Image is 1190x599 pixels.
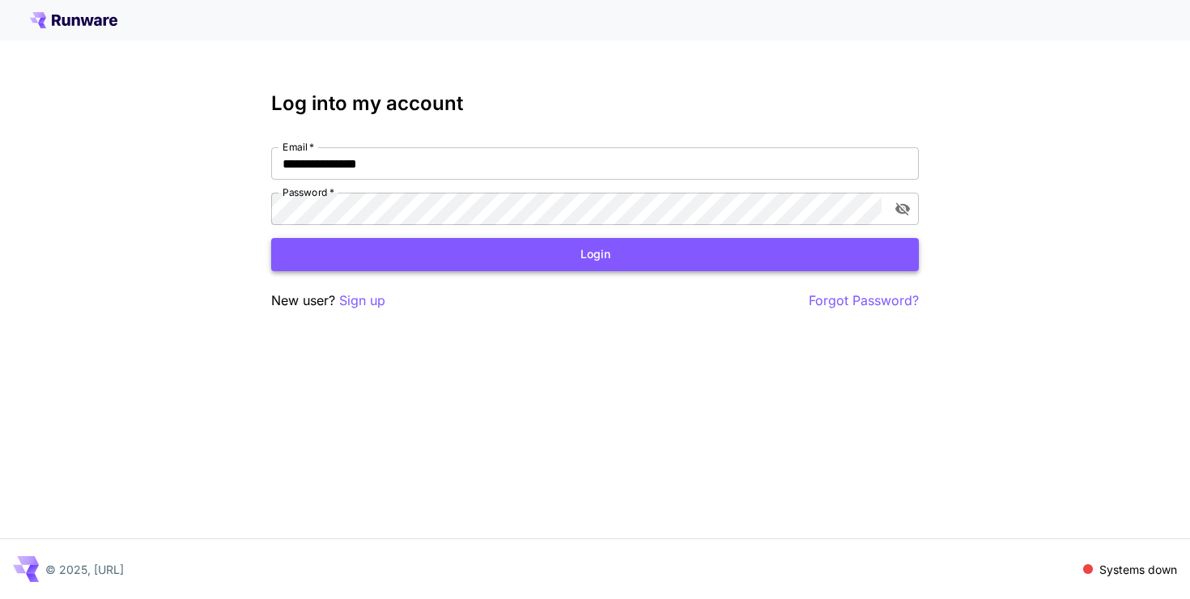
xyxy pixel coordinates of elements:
label: Password [283,185,334,199]
p: New user? [271,291,385,311]
button: Forgot Password? [809,291,919,311]
button: Sign up [339,291,385,311]
h3: Log into my account [271,92,919,115]
button: toggle password visibility [888,194,917,223]
button: Login [271,238,919,271]
p: Systems down [1099,561,1177,578]
label: Email [283,140,314,154]
p: © 2025, [URL] [45,561,124,578]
